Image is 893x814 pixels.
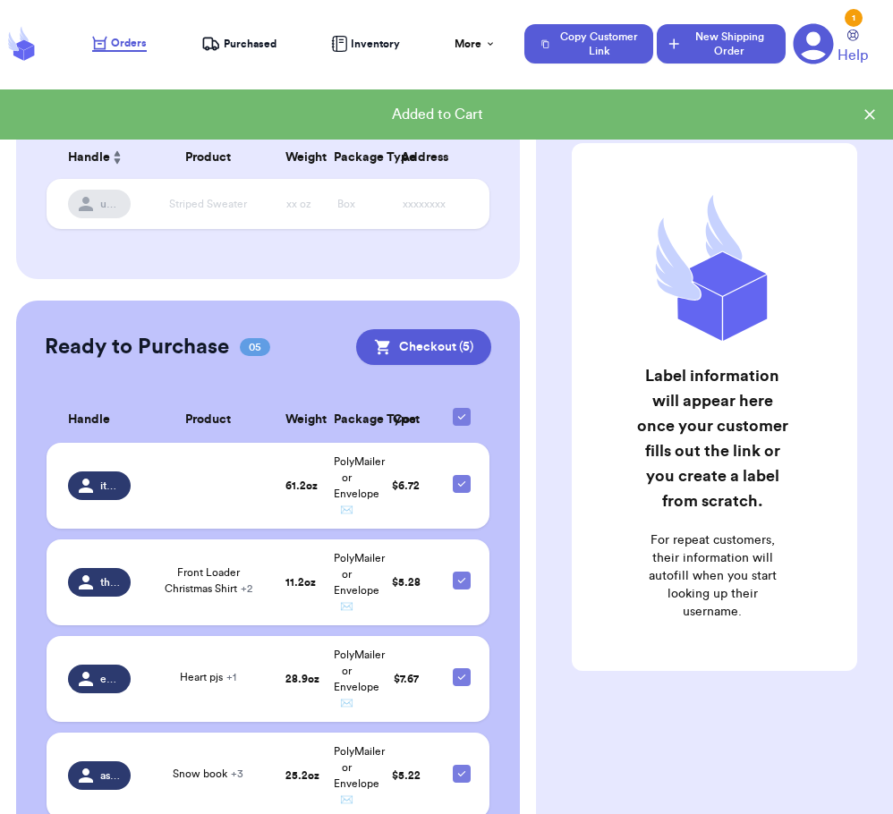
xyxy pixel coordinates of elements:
[100,672,120,686] span: emma_moore21
[285,770,319,781] strong: 25.2 oz
[141,397,275,443] th: Product
[110,147,124,168] button: Sort ascending
[14,104,861,125] div: Added to Cart
[180,672,236,683] span: Heart pjs
[334,456,385,515] span: PolyMailer or Envelope ✉️
[201,35,276,53] a: Purchased
[231,768,243,779] span: + 3
[226,672,236,683] span: + 1
[392,577,421,588] span: $ 5.28
[337,199,355,209] span: Box
[370,136,489,179] th: Address
[285,480,318,491] strong: 61.2 oz
[392,770,421,781] span: $ 5.22
[334,649,385,708] span: PolyMailer or Envelope ✉️
[285,674,319,684] strong: 28.9 oz
[351,37,400,51] span: Inventory
[838,30,868,66] a: Help
[68,148,110,167] span: Handle
[323,136,370,179] th: Package Type
[68,411,110,429] span: Handle
[275,397,322,443] th: Weight
[524,24,653,64] button: Copy Customer Link
[224,37,276,51] span: Purchased
[323,397,370,443] th: Package Type
[793,23,834,64] a: 1
[169,199,247,209] span: Striped Sweater
[455,37,496,51] div: More
[240,338,270,356] span: 05
[165,567,252,594] span: Front Loader Christmas Shirt
[241,583,252,594] span: + 2
[356,329,491,365] button: Checkout (5)
[275,136,322,179] th: Weight
[100,575,120,589] span: thelittleoceanbearshop
[331,36,400,52] a: Inventory
[838,45,868,66] span: Help
[100,768,120,783] span: ashleyorvik
[92,36,147,52] a: Orders
[141,136,275,179] th: Product
[636,531,788,621] p: For repeat customers, their information will autofill when you start looking up their username.
[392,480,420,491] span: $ 6.72
[394,674,419,684] span: $ 7.67
[285,577,316,588] strong: 11.2 oz
[173,768,243,779] span: Snow book
[100,479,120,493] span: itstraamiiido
[636,363,788,513] h2: Label information will appear here once your customer fills out the link or you create a label fr...
[845,9,863,27] div: 1
[286,199,311,209] span: xx oz
[45,333,229,361] h2: Ready to Purchase
[370,397,442,443] th: Cost
[111,36,147,50] span: Orders
[334,746,385,805] span: PolyMailer or Envelope ✉️
[334,553,385,612] span: PolyMailer or Envelope ✉️
[100,197,120,211] span: username
[657,24,786,64] button: New Shipping Order
[403,199,446,209] span: xxxxxxxx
